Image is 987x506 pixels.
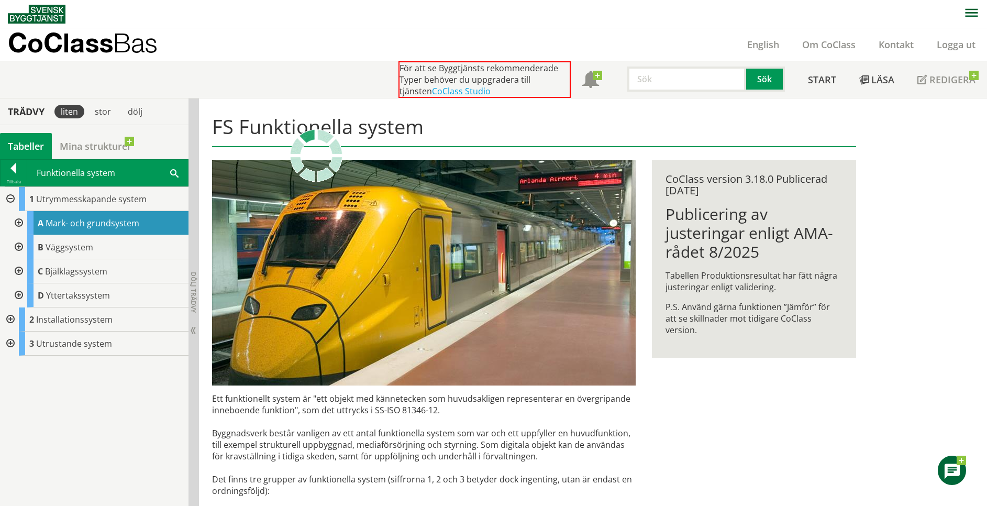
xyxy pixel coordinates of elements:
span: 2 [29,314,34,325]
img: arlanda-express-2.jpg [212,160,636,386]
span: 3 [29,338,34,349]
span: 1 [29,193,34,205]
img: Svensk Byggtjänst [8,5,65,24]
div: stor [88,105,117,118]
span: Notifikationer [582,72,599,89]
a: Redigera [906,61,987,98]
span: B [38,241,43,253]
div: Gå till informationssidan för CoClass Studio [8,211,188,235]
span: A [38,217,43,229]
a: Läsa [848,61,906,98]
a: CoClassBas [8,28,180,61]
div: Gå till informationssidan för CoClass Studio [8,235,188,259]
span: Mark- och grundsystem [46,217,139,229]
input: Sök [627,67,746,92]
span: Start [808,73,836,86]
div: dölj [121,105,149,118]
a: Kontakt [867,38,925,51]
span: Dölj trädvy [189,272,198,313]
div: Gå till informationssidan för CoClass Studio [8,283,188,307]
a: Logga ut [925,38,987,51]
h1: Publicering av justeringar enligt AMA-rådet 8/2025 [666,205,842,261]
span: Bas [113,27,158,58]
a: English [736,38,791,51]
div: Tillbaka [1,178,27,186]
a: Om CoClass [791,38,867,51]
img: Laddar [290,129,342,182]
p: CoClass [8,37,158,49]
a: Start [796,61,848,98]
div: Trädvy [2,106,50,117]
span: Läsa [871,73,894,86]
div: Gå till informationssidan för CoClass Studio [8,259,188,283]
a: CoClass Studio [432,85,491,97]
span: Bjälklagssystem [45,266,107,277]
div: Funktionella system [27,160,188,186]
p: Tabellen Produktionsresultat har fått några justeringar enligt validering. [666,270,842,293]
h1: FS Funktionella system [212,115,856,147]
span: Utrustande system [36,338,112,349]
span: Installationssystem [36,314,113,325]
div: För att se Byggtjänsts rekommenderade Typer behöver du uppgradera till tjänsten [398,61,571,98]
div: liten [54,105,84,118]
span: Sök i tabellen [170,167,179,178]
a: Mina strukturer [52,133,139,159]
span: Yttertakssystem [46,290,110,301]
span: C [38,266,43,277]
p: P.S. Använd gärna funktionen ”Jämför” för att se skillnader mot tidigare CoClass version. [666,301,842,336]
span: Väggsystem [46,241,93,253]
span: Utrymmesskapande system [36,193,147,205]
div: CoClass version 3.18.0 Publicerad [DATE] [666,173,842,196]
span: Redigera [929,73,975,86]
button: Sök [746,67,785,92]
span: D [38,290,44,301]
